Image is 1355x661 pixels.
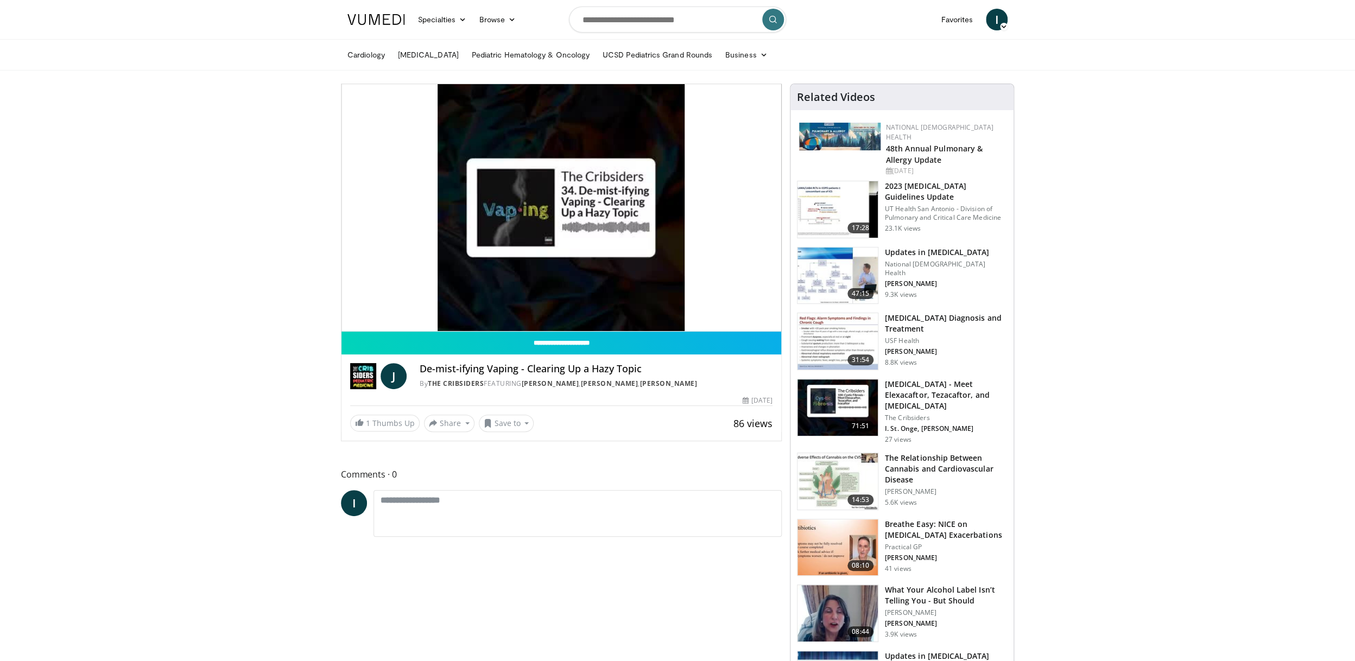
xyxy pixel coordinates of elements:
[428,379,484,388] a: The Cribsiders
[350,415,420,431] a: 1 Thumbs Up
[411,9,473,30] a: Specialties
[847,560,873,571] span: 08:10
[465,44,596,66] a: Pediatric Hematology & Oncology
[847,223,873,233] span: 17:28
[885,205,1007,222] p: UT Health San Antonio - Division of Pulmonary and Critical Care Medicine
[885,247,1007,258] h3: Updates in [MEDICAL_DATA]
[424,415,474,432] button: Share
[797,453,878,510] img: b9ad6384-161e-4b9f-954e-a0d9f6dfbf7f.150x105_q85_crop-smart_upscale.jpg
[847,354,873,365] span: 31:54
[885,224,921,233] p: 23.1K views
[885,379,1007,411] h3: [MEDICAL_DATA] - Meet Elexacaftor, Tezacaftor, and [MEDICAL_DATA]
[797,379,1007,444] a: 71:51 [MEDICAL_DATA] - Meet Elexacaftor, Tezacaftor, and [MEDICAL_DATA] The Cribsiders I. St. Ong...
[797,453,1007,510] a: 14:53 The Relationship Between Cannabis and Cardiovascular Disease [PERSON_NAME] 5.6K views
[797,313,1007,370] a: 31:54 [MEDICAL_DATA] Diagnosis and Treatment USF Health [PERSON_NAME] 8.8K views
[934,9,979,30] a: Favorites
[986,9,1008,30] a: I
[885,487,1007,496] p: [PERSON_NAME]
[885,554,1007,562] p: [PERSON_NAME]
[885,313,1007,334] h3: [MEDICAL_DATA] Diagnosis and Treatment
[522,379,579,388] a: [PERSON_NAME]
[341,44,391,66] a: Cardiology
[797,313,878,370] img: 912d4c0c-18df-4adc-aa60-24f51820003e.150x105_q85_crop-smart_upscale.jpg
[885,358,917,367] p: 8.8K views
[886,143,983,165] a: 48th Annual Pulmonary & Allergy Update
[885,498,917,507] p: 5.6K views
[885,290,917,299] p: 9.3K views
[420,379,773,389] div: By FEATURING , ,
[719,44,774,66] a: Business
[341,84,781,332] video-js: Video Player
[847,494,873,505] span: 14:53
[885,630,917,639] p: 3.9K views
[797,379,878,436] img: b70a3f39-4b52-4eaa-b21b-60f6091b501e.150x105_q85_crop-smart_upscale.jpg
[886,123,994,142] a: National [DEMOGRAPHIC_DATA] Health
[797,585,878,641] img: 09bfd019-53f6-42aa-b76c-a75434d8b29a.150x105_q85_crop-smart_upscale.jpg
[341,490,367,516] a: I
[797,519,1007,576] a: 08:10 Breathe Easy: NICE on [MEDICAL_DATA] Exacerbations Practical GP [PERSON_NAME] 41 views
[885,453,1007,485] h3: The Relationship Between Cannabis and Cardiovascular Disease
[640,379,698,388] a: [PERSON_NAME]
[885,435,911,444] p: 27 views
[847,626,873,637] span: 08:44
[797,181,878,238] img: 9f1c6381-f4d0-4cde-93c4-540832e5bbaf.150x105_q85_crop-smart_upscale.jpg
[886,166,1005,176] div: [DATE]
[885,260,1007,277] p: National [DEMOGRAPHIC_DATA] Health
[885,279,1007,288] p: [PERSON_NAME]
[366,418,370,428] span: 1
[797,181,1007,238] a: 17:28 2023 [MEDICAL_DATA] Guidelines Update UT Health San Antonio - Division of Pulmonary and Cri...
[885,543,1007,551] p: Practical GP
[420,363,773,375] h4: De-mist-ifying Vaping - Clearing Up a Hazy Topic
[885,619,1007,628] p: [PERSON_NAME]
[347,14,405,25] img: VuMedi Logo
[797,91,875,104] h4: Related Videos
[743,396,772,405] div: [DATE]
[885,584,1007,606] h3: What Your Alcohol Label Isn’t Telling You - But Should
[885,347,1007,356] p: [PERSON_NAME]
[473,9,523,30] a: Browse
[391,44,465,66] a: [MEDICAL_DATA]
[847,288,873,299] span: 47:15
[885,564,911,573] p: 41 views
[733,417,773,430] span: 86 views
[381,363,407,389] a: J
[847,421,873,431] span: 71:51
[799,123,881,150] img: b90f5d12-84c1-472e-b843-5cad6c7ef911.jpg.150x105_q85_autocrop_double_scale_upscale_version-0.2.jpg
[885,608,1007,617] p: [PERSON_NAME]
[885,181,1007,202] h3: 2023 [MEDICAL_DATA] Guidelines Update
[885,336,1007,345] p: USF Health
[581,379,638,388] a: [PERSON_NAME]
[797,519,878,576] img: a041dd99-0cab-49d2-bdbf-e6148207b122.150x105_q85_crop-smart_upscale.jpg
[885,414,1007,422] p: The Cribsiders
[797,247,878,304] img: f1afee27-a73a-4397-a8ce-49c9e0951984.150x105_q85_crop-smart_upscale.jpg
[569,7,786,33] input: Search topics, interventions
[885,519,1007,541] h3: Breathe Easy: NICE on [MEDICAL_DATA] Exacerbations
[341,467,782,481] span: Comments 0
[885,424,1007,433] p: I. St. Onge, [PERSON_NAME]
[596,44,719,66] a: UCSD Pediatrics Grand Rounds
[350,363,376,389] img: The Cribsiders
[797,584,1007,642] a: 08:44 What Your Alcohol Label Isn’t Telling You - But Should [PERSON_NAME] [PERSON_NAME] 3.9K views
[479,415,534,432] button: Save to
[797,247,1007,304] a: 47:15 Updates in [MEDICAL_DATA] National [DEMOGRAPHIC_DATA] Health [PERSON_NAME] 9.3K views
